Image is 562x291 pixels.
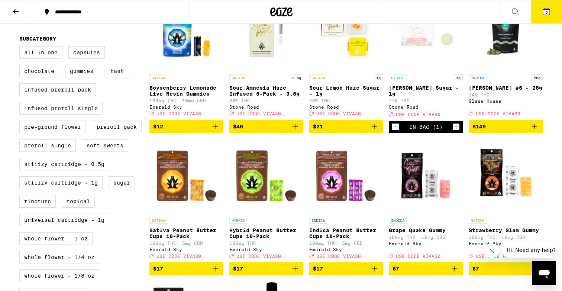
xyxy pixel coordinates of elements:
span: $17 [233,266,243,272]
p: 100mg THC: 10mg CBD [389,235,463,240]
p: 1g [374,74,383,81]
img: Emerald Sky - Sativa Peanut Butter Cups 10-Pack [149,139,223,213]
a: Open page for Strawberry Slam Gummy from Emerald Sky [469,139,543,262]
p: 28% THC [229,98,303,103]
button: Add to bag [469,120,543,133]
div: Stone Road [389,105,463,109]
span: $40 [233,124,243,129]
span: USE CODE VIVA30 [316,254,361,259]
span: USE CODE VIVA30 [156,112,201,116]
p: Indica Peanut Butter Cups 10-Pack [309,227,383,239]
span: USE CODE VIVA30 [236,112,281,116]
p: [PERSON_NAME] #5 - 28g [469,85,543,91]
div: Emerald Sky [229,247,303,252]
p: SATIVA [309,74,327,81]
p: Sour Amnesia Haze Infused 5-Pack - 3.5g [229,85,303,97]
label: Hash [104,65,130,77]
button: Add to bag [309,262,383,275]
img: Emerald Sky - Grape Quake Gummy [389,139,463,213]
span: $7 [393,266,399,272]
span: USE CODE VIVA30 [236,254,281,259]
p: 100mg THC [229,241,303,246]
label: Preroll Single [19,139,76,152]
label: Sugar [109,176,135,189]
label: Whole Flower - 1/8 oz [19,269,99,282]
p: 100mg THC: 10mg CBD [149,98,223,103]
span: $7 [472,266,479,272]
label: Preroll Pack [92,121,142,133]
iframe: Close message [484,243,499,258]
span: USE CODE VIVA30 [396,254,440,259]
label: Tincture [19,195,56,208]
p: SATIVA [149,74,167,81]
a: Open page for Grape Quake Gummy from Emerald Sky [389,139,463,262]
label: STIIIZY Cartridge - 0.5g [19,158,109,170]
p: Hybrid Peanut Butter Cups 10-Pack [229,227,303,239]
label: Topical [62,195,95,208]
div: Emerald Sky [309,247,383,252]
button: Add to bag [229,262,303,275]
p: 24% THC [469,92,543,97]
button: Add to bag [149,120,223,133]
p: Boysenberry Lemonade Live Resin Gummies [149,85,223,97]
button: Add to bag [469,262,543,275]
p: Strawberry Slam Gummy [469,227,543,233]
img: Emerald Sky - Indica Peanut Butter Cups 10-Pack [309,139,383,213]
div: Glass House [469,99,543,103]
label: Universal Cartridge - 1g [19,214,109,226]
p: Sativa Peanut Butter Cups 10-Pack [149,227,223,239]
label: Whole Flower - 1/4 oz [19,251,99,263]
p: 28g [532,74,543,81]
p: Sour Lemon Haze Sugar - 1g [309,85,383,97]
span: USE CODE VIVA30 [476,254,520,259]
button: Add to bag [309,120,383,133]
label: Infused Preroll Pack [19,83,96,96]
iframe: Button to launch messaging window [532,261,556,285]
label: STIIIZY Cartridge - 1g [19,176,103,189]
img: Emerald Sky - Hybrid Peanut Butter Cups 10-Pack [229,139,303,213]
a: Open page for Hybrid Peanut Butter Cups 10-Pack from Emerald Sky [229,139,303,262]
p: HYBRID [389,74,407,81]
a: Open page for Sativa Peanut Butter Cups 10-Pack from Emerald Sky [149,139,223,262]
label: Gummies [65,65,98,77]
span: USE CODE VIVA30 [316,112,361,116]
a: Open page for Indica Peanut Butter Cups 10-Pack from Emerald Sky [309,139,383,262]
button: Decrement [392,123,399,131]
button: Add to bag [389,262,463,275]
span: $12 [153,124,163,129]
legend: Subcategory [19,36,56,42]
p: Grape Quake Gummy [389,227,463,233]
label: Whole Flower - 1 oz [19,232,93,245]
p: INDICA [309,217,327,224]
button: Add to bag [149,262,223,275]
p: SATIVA [149,217,167,224]
p: SATIVA [469,217,487,224]
p: HYBRID [229,217,247,224]
div: Emerald Sky [469,241,543,246]
span: $17 [313,266,323,272]
div: Emerald Sky [149,105,223,109]
label: Soft Sweets [82,139,128,152]
span: $21 [313,124,323,129]
button: Add to bag [229,120,303,133]
label: Chocolate [19,65,59,77]
div: In Bag (1) [409,124,443,130]
p: SATIVA [229,74,247,81]
div: Stone Road [309,105,383,109]
p: 3.5g [290,74,303,81]
label: Pre-ground Flower [19,121,86,133]
img: Emerald Sky - Strawberry Slam Gummy [469,139,543,213]
div: Emerald Sky [389,241,463,246]
p: 78% THC [309,98,383,103]
button: 5 [531,0,562,23]
span: $149 [472,124,486,129]
p: INDICA [469,74,487,81]
p: 100mg THC: 5mg CBD [309,241,383,246]
p: 100mg THC: 5mg CBD [149,241,223,246]
span: USE CODE VIVA30 [396,112,440,117]
p: INDICA [389,217,407,224]
label: All-In-One [19,46,62,59]
p: 77% THC [389,98,463,103]
label: Infused Preroll Single [19,102,103,115]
